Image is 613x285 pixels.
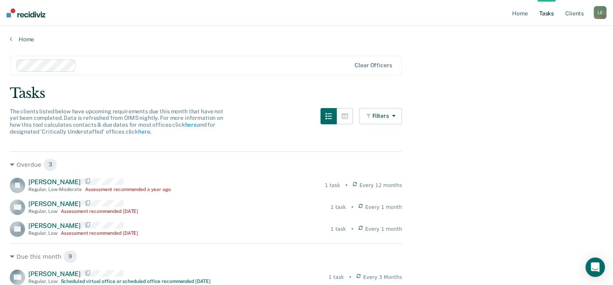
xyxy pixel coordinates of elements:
[363,274,402,281] span: Every 3 Months
[85,187,171,192] div: Assessment recommended a year ago
[28,230,58,236] div: Regular , Low
[365,225,402,233] span: Every 1 month
[61,230,139,236] div: Assessment recommended [DATE]
[10,36,603,43] a: Home
[28,208,58,214] div: Regular , Low
[345,182,348,189] div: •
[365,204,402,211] span: Every 1 month
[594,6,607,19] button: LE
[185,121,197,128] a: here
[28,200,81,208] span: [PERSON_NAME]
[329,274,344,281] div: 1 task
[325,182,340,189] div: 1 task
[355,62,392,69] div: Clear officers
[359,182,402,189] span: Every 12 months
[28,187,82,192] div: Regular , Low-Moderate
[10,108,223,135] span: The clients listed below have upcoming requirements due this month that have not yet been complet...
[28,178,81,186] span: [PERSON_NAME]
[63,250,77,263] span: 9
[138,128,150,135] a: here
[351,225,354,233] div: •
[10,158,402,171] div: Overdue 3
[28,270,81,278] span: [PERSON_NAME]
[6,9,45,17] img: Recidiviz
[10,250,402,263] div: Due this month 9
[351,204,354,211] div: •
[594,6,607,19] div: L E
[10,85,603,102] div: Tasks
[28,279,58,284] div: Regular , Low
[331,225,346,233] div: 1 task
[331,204,346,211] div: 1 task
[61,279,211,284] div: Scheduled virtual office or scheduled office recommended [DATE]
[359,108,402,124] button: Filters
[349,274,352,281] div: •
[585,257,605,277] div: Open Intercom Messenger
[61,208,139,214] div: Assessment recommended [DATE]
[43,158,58,171] span: 3
[28,222,81,230] span: [PERSON_NAME]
